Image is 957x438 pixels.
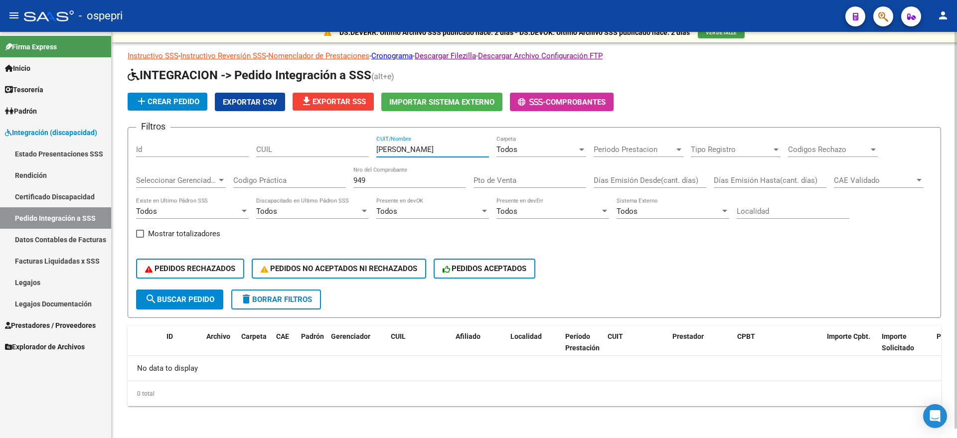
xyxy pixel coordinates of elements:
span: Carpeta [241,332,267,340]
span: Afiliado [456,332,480,340]
span: Comprobantes [546,98,606,107]
span: Localidad [510,332,542,340]
div: No data to display [128,356,941,381]
mat-icon: add [136,95,148,107]
span: CPBT [737,332,755,340]
span: Importe Cpbt. [827,332,870,340]
button: Exportar CSV [215,93,285,111]
a: Instructivo Reversión SSS [180,51,266,60]
span: CUIT [608,332,623,340]
button: PEDIDOS NO ACEPTADOS NI RECHAZADOS [252,259,426,279]
datatable-header-cell: Localidad [506,326,561,370]
span: CAE Validado [834,176,915,185]
span: Tesorería [5,84,43,95]
span: VER DETALLE [706,30,737,35]
span: - ospepri [79,5,123,27]
datatable-header-cell: CUIL [387,326,452,370]
span: Tipo Registro [691,145,772,154]
p: - - - - - [128,50,941,61]
span: Todos [496,207,517,216]
button: VER DETALLE [698,27,745,38]
span: Crear Pedido [136,97,199,106]
span: Explorador de Archivos [5,341,85,352]
datatable-header-cell: Padrón [297,326,327,370]
datatable-header-cell: Archivo [202,326,237,370]
mat-icon: search [145,293,157,305]
span: Importe Solicitado [882,332,914,352]
datatable-header-cell: Prestador [668,326,733,370]
mat-icon: file_download [301,95,313,107]
span: Buscar Pedido [145,295,214,304]
button: Exportar SSS [293,93,374,111]
datatable-header-cell: Gerenciador [327,326,387,370]
button: Buscar Pedido [136,290,223,309]
mat-icon: menu [8,9,20,21]
span: Archivo [206,332,230,340]
button: Crear Pedido [128,93,207,111]
button: Importar Sistema Externo [381,93,502,111]
datatable-header-cell: ID [162,326,202,370]
div: Open Intercom Messenger [923,404,947,428]
mat-icon: delete [240,293,252,305]
span: Todos [376,207,397,216]
span: Firma Express [5,41,57,52]
span: INTEGRACION -> Pedido Integración a SSS [128,68,371,82]
datatable-header-cell: Afiliado [452,326,506,370]
span: PEDIDOS ACEPTADOS [443,264,527,273]
button: -Comprobantes [510,93,614,111]
span: Todos [136,207,157,216]
datatable-header-cell: CPBT [733,326,823,370]
span: Exportar CSV [223,98,277,107]
datatable-header-cell: Carpeta [237,326,272,370]
span: Padrón [5,106,37,117]
span: Periodo Prestacion [594,145,674,154]
div: 0 total [128,381,941,406]
span: Todos [256,207,277,216]
a: Nomenclador de Prestaciones [268,51,369,60]
span: Mostrar totalizadores [148,228,220,240]
span: (alt+e) [371,72,394,81]
datatable-header-cell: CUIT [604,326,668,370]
h3: Filtros [136,120,170,134]
span: Todos [496,145,517,154]
mat-icon: person [937,9,949,21]
a: Cronograma [371,51,413,60]
a: Descargar Filezilla [415,51,476,60]
span: Gerenciador [331,332,370,340]
button: PEDIDOS RECHAZADOS [136,259,244,279]
span: Exportar SSS [301,97,366,106]
span: Prestador [672,332,704,340]
span: Todos [617,207,638,216]
datatable-header-cell: Importe Solicitado [878,326,933,370]
span: CAE [276,332,289,340]
span: Integración (discapacidad) [5,127,97,138]
span: - [518,98,546,107]
span: Importar Sistema Externo [389,98,494,107]
span: Período Prestación [565,332,600,352]
span: Borrar Filtros [240,295,312,304]
span: Codigos Rechazo [788,145,869,154]
span: PEDIDOS NO ACEPTADOS NI RECHAZADOS [261,264,417,273]
button: PEDIDOS ACEPTADOS [434,259,536,279]
datatable-header-cell: Período Prestación [561,326,604,370]
span: CUIL [391,332,406,340]
span: Inicio [5,63,30,74]
span: Prestadores / Proveedores [5,320,96,331]
a: Descargar Archivo Configuración FTP [478,51,603,60]
datatable-header-cell: CAE [272,326,297,370]
a: Instructivo SSS [128,51,178,60]
datatable-header-cell: Importe Cpbt. [823,326,878,370]
span: PEDIDOS RECHAZADOS [145,264,235,273]
p: DS.DEVERR: Último Archivo SSS publicado hace: 2 días - DS.DEVOK: Último Archivo SSS publicado hac... [339,27,690,38]
button: Borrar Filtros [231,290,321,309]
span: ID [166,332,173,340]
span: Padrón [301,332,324,340]
span: Seleccionar Gerenciador [136,176,217,185]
